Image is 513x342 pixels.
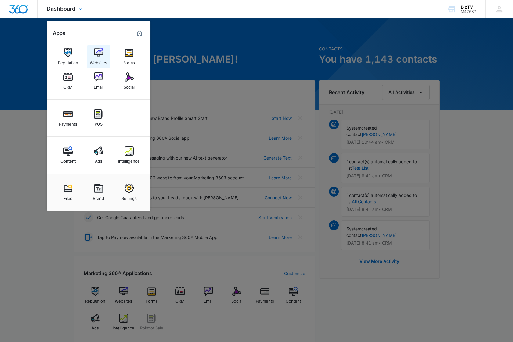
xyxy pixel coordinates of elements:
div: Settings [121,193,137,201]
a: Forms [117,45,141,68]
div: CRM [63,82,73,90]
h2: Apps [53,30,65,36]
a: CRM [56,69,80,93]
div: account id [461,9,476,14]
div: Social [124,82,135,90]
a: Files [56,181,80,204]
a: Brand [87,181,110,204]
div: Forms [123,57,135,65]
a: POS [87,106,110,130]
a: Settings [117,181,141,204]
a: Marketing 360® Dashboard [135,28,144,38]
div: Ads [95,156,102,164]
div: Payments [59,119,77,127]
a: Social [117,69,141,93]
a: Intelligence [117,143,141,167]
div: Email [94,82,103,90]
a: Content [56,143,80,167]
span: Dashboard [47,6,75,12]
div: Websites [90,57,107,65]
div: POS [95,119,103,127]
div: Files [63,193,72,201]
a: Reputation [56,45,80,68]
a: Payments [56,106,80,130]
a: Websites [87,45,110,68]
div: Content [60,156,76,164]
div: Brand [93,193,104,201]
a: Ads [87,143,110,167]
div: Intelligence [118,156,140,164]
a: Email [87,69,110,93]
div: account name [461,5,476,9]
div: Reputation [58,57,78,65]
